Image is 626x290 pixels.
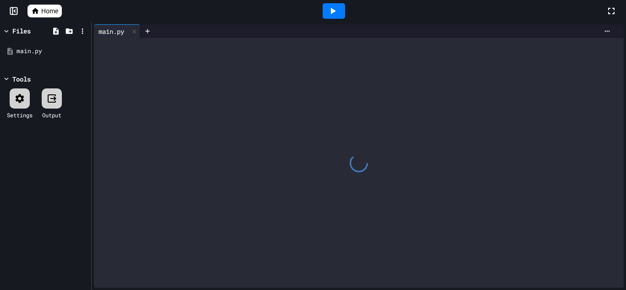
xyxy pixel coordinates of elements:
[27,5,62,17] a: Home
[94,27,129,36] div: main.py
[42,111,61,119] div: Output
[94,24,140,38] div: main.py
[588,253,617,281] iframe: chat widget
[16,47,88,56] div: main.py
[12,74,31,84] div: Tools
[550,213,617,252] iframe: chat widget
[7,111,33,119] div: Settings
[12,26,31,36] div: Files
[41,6,58,16] span: Home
